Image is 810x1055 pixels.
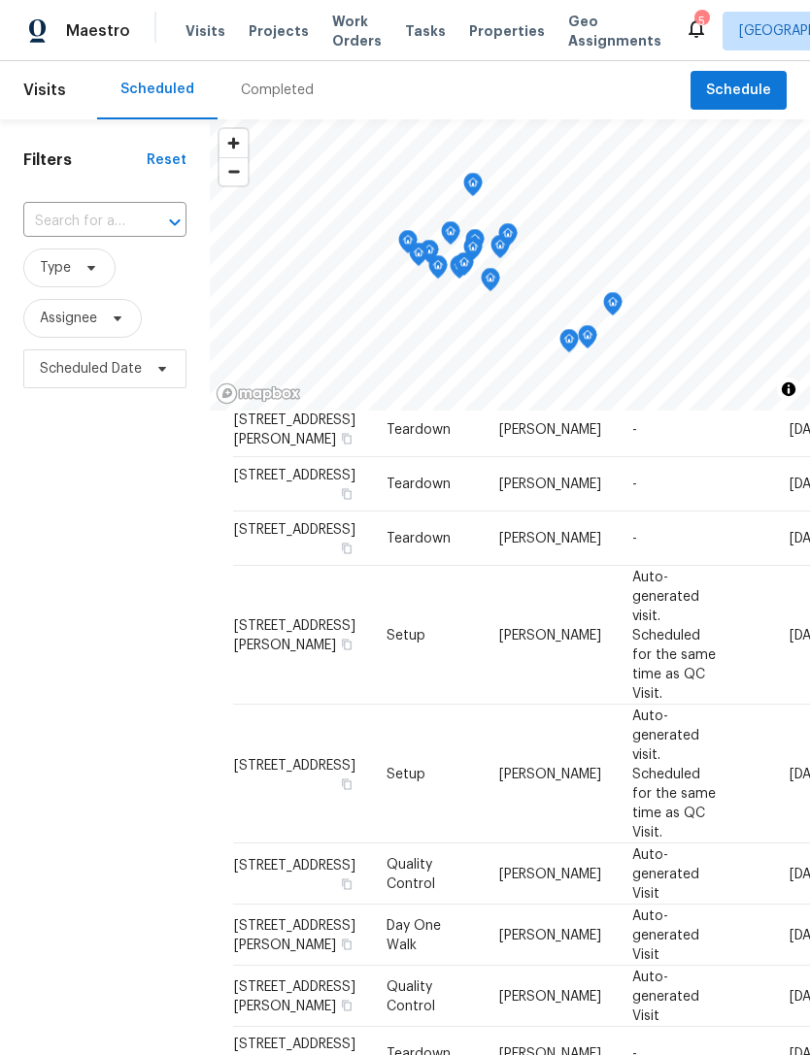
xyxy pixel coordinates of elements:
[455,252,474,282] div: Map marker
[465,229,485,259] div: Map marker
[387,979,435,1012] span: Quality Control
[338,775,355,792] button: Copy Address
[420,240,439,270] div: Map marker
[338,874,355,892] button: Copy Address
[481,268,500,298] div: Map marker
[499,423,601,437] span: [PERSON_NAME]
[219,157,248,185] button: Zoom out
[387,767,425,780] span: Setup
[234,618,355,651] span: [STREET_ADDRESS][PERSON_NAME]
[499,928,601,941] span: [PERSON_NAME]
[234,758,355,772] span: [STREET_ADDRESS]
[450,255,469,285] div: Map marker
[338,996,355,1013] button: Copy Address
[499,989,601,1003] span: [PERSON_NAME]
[783,379,794,400] span: Toggle attribution
[216,382,301,405] a: Mapbox homepage
[234,413,355,446] span: [STREET_ADDRESS][PERSON_NAME]
[694,12,708,31] div: 5
[186,21,225,41] span: Visits
[338,935,355,952] button: Copy Address
[632,532,637,545] span: -
[405,24,446,38] span: Tasks
[632,847,699,900] span: Auto-generated Visit
[777,378,800,401] button: Toggle attribution
[387,857,435,890] span: Quality Control
[338,540,355,557] button: Copy Address
[632,478,637,491] span: -
[66,21,130,41] span: Maestro
[23,150,147,170] h1: Filters
[632,970,699,1022] span: Auto-generated Visit
[338,430,355,447] button: Copy Address
[498,223,518,253] div: Map marker
[387,918,441,951] span: Day One Walk
[219,158,248,185] span: Zoom out
[469,21,545,41] span: Properties
[23,207,132,237] input: Search for an address...
[249,21,309,41] span: Projects
[706,79,771,103] span: Schedule
[499,628,601,642] span: [PERSON_NAME]
[499,767,601,780] span: [PERSON_NAME]
[559,329,579,359] div: Map marker
[387,478,451,491] span: Teardown
[40,258,71,278] span: Type
[234,858,355,872] span: [STREET_ADDRESS]
[147,150,186,170] div: Reset
[409,243,428,273] div: Map marker
[40,309,97,328] span: Assignee
[241,81,314,100] div: Completed
[463,173,483,203] div: Map marker
[499,478,601,491] span: [PERSON_NAME]
[234,979,355,1012] span: [STREET_ADDRESS][PERSON_NAME]
[499,532,601,545] span: [PERSON_NAME]
[338,635,355,652] button: Copy Address
[398,230,418,260] div: Map marker
[428,255,448,285] div: Map marker
[441,221,460,251] div: Map marker
[234,918,355,951] span: [STREET_ADDRESS][PERSON_NAME]
[578,325,597,355] div: Map marker
[387,628,425,642] span: Setup
[387,423,451,437] span: Teardown
[463,237,483,267] div: Map marker
[499,867,601,880] span: [PERSON_NAME]
[387,532,451,545] span: Teardown
[632,570,716,700] span: Auto-generated visit. Scheduled for the same time as QC Visit.
[632,423,637,437] span: -
[40,359,142,379] span: Scheduled Date
[691,71,787,111] button: Schedule
[161,209,188,236] button: Open
[234,469,355,482] span: [STREET_ADDRESS]
[332,12,382,50] span: Work Orders
[632,908,699,961] span: Auto-generated Visit
[568,12,661,50] span: Geo Assignments
[632,709,716,839] span: Auto-generated visit. Scheduled for the same time as QC Visit.
[219,129,248,157] button: Zoom in
[490,235,510,265] div: Map marker
[338,485,355,503] button: Copy Address
[23,69,66,112] span: Visits
[120,80,194,99] div: Scheduled
[603,292,623,322] div: Map marker
[234,523,355,537] span: [STREET_ADDRESS]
